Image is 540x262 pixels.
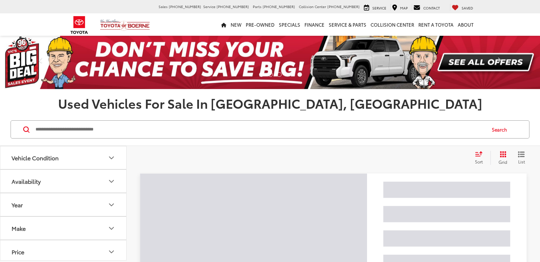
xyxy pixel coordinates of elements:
[475,159,483,164] span: Sort
[229,13,244,36] a: New
[450,4,475,11] a: My Saved Vehicles
[244,13,277,36] a: Pre-Owned
[499,159,507,165] span: Grid
[66,14,92,36] img: Toyota
[217,4,249,9] span: [PHONE_NUMBER]
[263,4,295,9] span: [PHONE_NUMBER]
[400,5,408,11] span: Map
[219,13,229,36] a: Home
[107,154,116,162] div: Vehicle Condition
[100,19,150,31] img: Vic Vaughan Toyota of Boerne
[327,4,360,9] span: [PHONE_NUMBER]
[299,4,326,9] span: Collision Center
[12,154,59,161] div: Vehicle Condition
[0,217,127,240] button: MakeMake
[203,4,216,9] span: Service
[423,5,440,11] span: Contact
[0,193,127,216] button: YearYear
[253,4,262,9] span: Parts
[513,151,530,165] button: List View
[12,248,24,255] div: Price
[302,13,327,36] a: Finance
[12,225,26,231] div: Make
[462,5,473,11] span: Saved
[107,201,116,209] div: Year
[368,13,416,36] a: Collision Center
[485,121,517,138] button: Search
[412,4,442,11] a: Contact
[490,151,513,165] button: Grid View
[277,13,302,36] a: Specials
[362,4,388,11] a: Service
[169,4,201,9] span: [PHONE_NUMBER]
[372,5,386,11] span: Service
[390,4,410,11] a: Map
[327,13,368,36] a: Service & Parts: Opens in a new tab
[12,178,41,184] div: Availability
[35,121,485,138] input: Search by Make, Model, or Keyword
[159,4,168,9] span: Sales
[471,151,490,165] button: Select sort value
[0,146,127,169] button: Vehicle ConditionVehicle Condition
[0,170,127,193] button: AvailabilityAvailability
[518,159,525,164] span: List
[456,13,476,36] a: About
[107,224,116,233] div: Make
[416,13,456,36] a: Rent a Toyota
[107,248,116,256] div: Price
[12,201,23,208] div: Year
[107,177,116,186] div: Availability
